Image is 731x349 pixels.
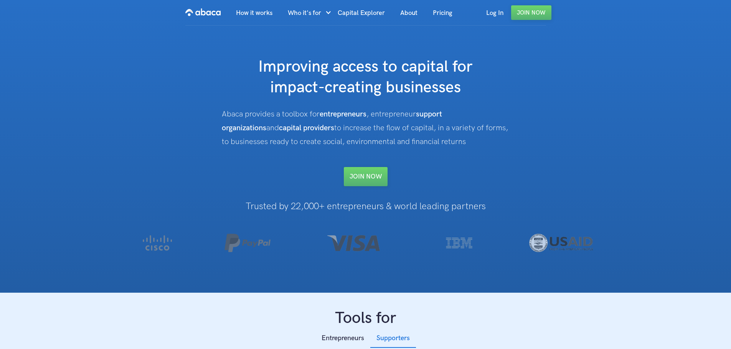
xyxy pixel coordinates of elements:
div: Entrepreneurs [322,333,364,344]
a: Join NOW [344,167,388,186]
div: Abaca provides a toolbox for , entrepreneur and to increase the flow of capital, in a variety of ... [222,107,510,149]
div: Supporters [376,333,410,344]
a: Join Now [511,5,551,20]
strong: entrepreneurs [320,110,366,119]
h1: Tools for [110,308,622,329]
strong: capital providers [279,123,334,133]
h1: Improving access to capital for impact-creating businesses [212,57,519,98]
h1: Trusted by 22,000+ entrepreneurs & world leading partners [110,202,622,211]
img: Abaca logo [185,6,221,18]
